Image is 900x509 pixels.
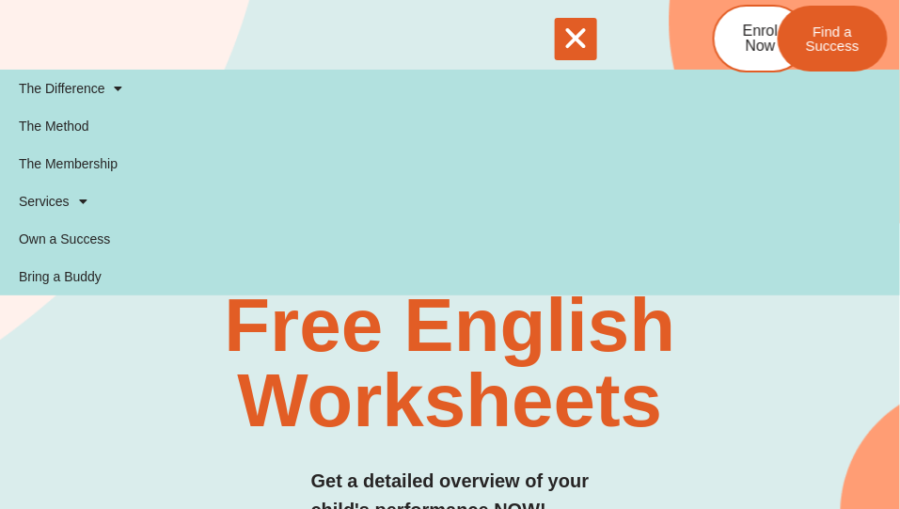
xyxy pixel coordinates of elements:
iframe: Chat Widget [806,419,900,509]
h2: Free English Worksheets​ [182,288,717,438]
a: Enrol Now [713,5,808,72]
span: Find a Success [806,24,860,53]
div: Menu Toggle [555,18,597,60]
a: Find a Success [778,6,888,72]
span: Enrol Now [743,24,778,54]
